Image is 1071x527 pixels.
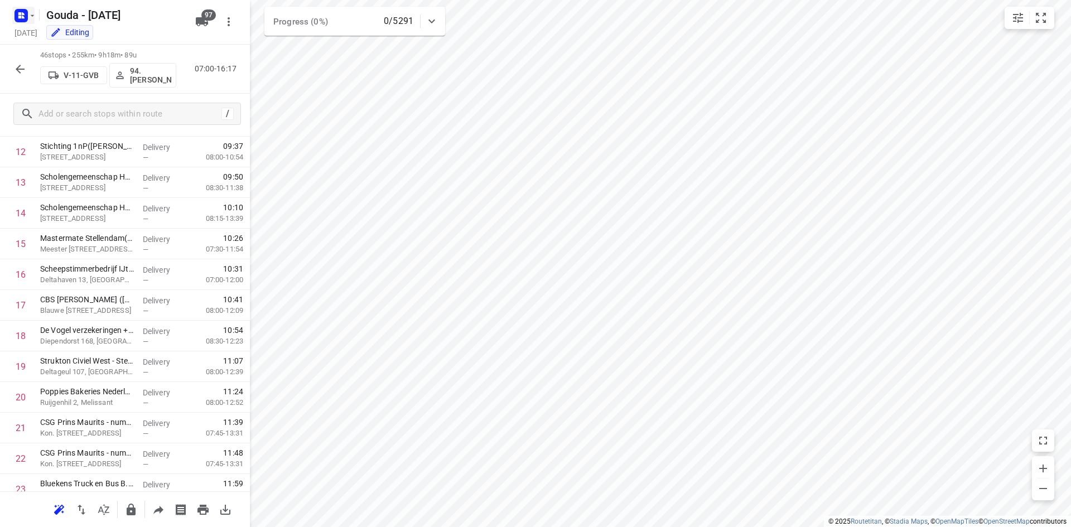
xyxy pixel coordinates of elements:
p: V-11-GVB [64,71,99,80]
div: 23 [16,484,26,495]
p: Diependorst 168, [GEOGRAPHIC_DATA] [40,336,134,347]
span: — [143,276,148,284]
div: 21 [16,423,26,433]
p: Bluekens Truck en Bus B.V. - Middelharnis(Kim de Vries) [40,478,134,489]
span: — [143,368,148,376]
p: 08:00-12:52 [188,397,243,408]
span: 97 [201,9,216,21]
p: 08:30-11:38 [188,182,243,194]
p: Delivery [143,172,184,183]
p: Scholengemeenschap Helinium - Studenten(Ronald Atten) [40,171,134,182]
li: © 2025 , © , © © contributors [828,518,1067,525]
p: Huygens 10, Middelharnis [40,489,134,500]
p: 07:00-12:00 [188,274,243,286]
p: Delivery [143,142,184,153]
span: — [143,245,148,254]
div: small contained button group [1005,7,1054,29]
p: Delivery [143,387,184,398]
span: 11:07 [223,355,243,366]
p: Delivery [143,295,184,306]
div: 16 [16,269,26,280]
p: Fazantenlaan 1, Hellevoetsluis [40,213,134,224]
span: 10:10 [223,202,243,213]
p: CSG Prins Maurits - nummer 57(Piet Koert) [40,417,134,428]
p: Deltahaven 13, Stellendam [40,274,134,286]
p: 07:45-13:31 [188,458,243,470]
p: Meester Snijderweg 2, Stellendam [40,244,134,255]
span: Sort by time window [93,504,115,514]
p: Delivery [143,203,184,214]
span: — [143,460,148,468]
span: 10:54 [223,325,243,336]
div: You are currently in edit mode. [50,27,89,38]
div: 12 [16,147,26,157]
button: More [218,11,240,33]
span: — [143,184,148,192]
p: 94.[PERSON_NAME] [130,66,171,84]
input: Add or search stops within route [38,105,221,123]
div: 19 [16,361,26,372]
span: Progress (0%) [273,17,328,27]
span: 10:26 [223,233,243,244]
span: — [143,491,148,499]
span: — [143,399,148,407]
span: Print route [192,504,214,514]
p: Poppies Bakeries Nederland(Eric Leummens) [40,386,134,397]
span: 10:31 [223,263,243,274]
button: 94.[PERSON_NAME] [109,63,176,88]
a: Routetitan [851,518,882,525]
button: Lock route [120,499,142,521]
a: Stadia Maps [890,518,928,525]
span: 09:50 [223,171,243,182]
a: OpenMapTiles [935,518,978,525]
span: — [143,429,148,438]
span: Share route [147,504,170,514]
div: 15 [16,239,26,249]
p: Kon. Julianaweg 57, Middelharnis [40,428,134,439]
button: Map settings [1007,7,1029,29]
p: Delivery [143,418,184,429]
span: Print shipping labels [170,504,192,514]
span: Download route [214,504,237,514]
p: Delivery [143,234,184,245]
p: 0/5291 [384,14,413,28]
div: 18 [16,331,26,341]
p: Delivery [143,479,184,490]
p: Strukton Civiel West - Stellendam(Cora van Dam/ Liesbeth van Brussel) [40,355,134,366]
p: 07:45-13:31 [188,428,243,439]
span: 10:41 [223,294,243,305]
p: Delivery [143,448,184,460]
p: Fazantenlaan 1, Hellevoetsluis [40,182,134,194]
p: Scheepstimmerbedrijf IJtama B.V.(Leen IJzelenberg) [40,263,134,274]
div: 20 [16,392,26,403]
div: 22 [16,453,26,464]
span: Reoptimize route [48,504,70,514]
p: Delivery [143,356,184,368]
p: 07:00-16:17 [195,63,241,75]
p: Delivery [143,264,184,275]
p: 08:00-10:54 [188,152,243,163]
p: Blauwe Distelstraat 31, Goedereede [40,305,134,316]
p: CSG Prins Maurits - nummer 55(Piet Koert) [40,447,134,458]
p: 08:15-13:39 [188,213,243,224]
div: / [221,108,234,120]
span: 11:59 [223,478,243,489]
span: 09:37 [223,141,243,152]
p: Delivery [143,326,184,337]
p: Stichting 1nP(Caroline Disse) [40,141,134,152]
div: Progress (0%)0/5291 [264,7,445,36]
p: 46 stops • 255km • 9h18m • 89u [40,50,176,61]
p: De Vogel verzekeringen + financieel advies(Daan Moerkerk) [40,325,134,336]
p: Gallasplein 3, Hellevoetsluis [40,152,134,163]
span: — [143,215,148,223]
p: Scholengemeenschap Helinium - Docenten(Ronald Atten) [40,202,134,213]
button: V-11-GVB [40,66,107,84]
h5: Rename [42,6,186,24]
p: CBS Eben Haezer (Jos Koopman) [40,294,134,305]
p: Kon. Julianaweg 55, Middelharnis [40,458,134,470]
p: 08:30-12:23 [188,336,243,347]
span: 11:48 [223,447,243,458]
span: 11:24 [223,386,243,397]
p: Ruijgenhil 2, Melissant [40,397,134,408]
span: — [143,337,148,346]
